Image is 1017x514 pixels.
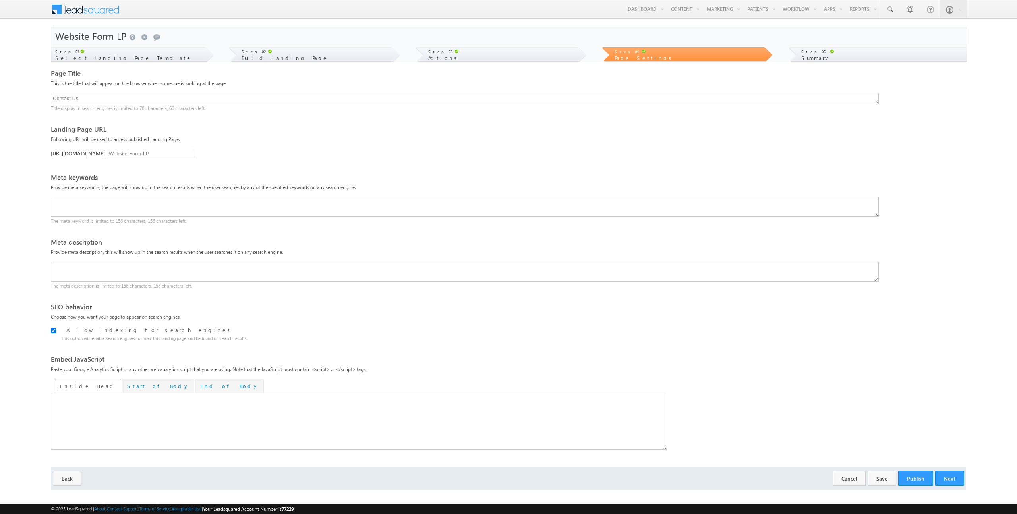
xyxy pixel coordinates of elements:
[51,136,966,143] span: Following URL will be used to access published Landing Page.
[55,49,78,54] span: Step 01
[51,93,879,104] textarea: Contact Us
[51,150,105,157] span: [URL][DOMAIN_NAME]
[51,505,294,513] span: © 2025 LeadSquared | | | | |
[94,506,106,511] a: About
[51,184,966,191] span: Provide meta keywords, the page will show up in the search results when the user searches by any ...
[51,105,966,112] div: Title display in search engines is limited to 70 characters, 60 characters left.
[801,49,828,54] span: Step 05
[53,471,81,486] button: Back
[51,313,966,321] span: Choose how you want your page to appear on search engines.
[51,303,966,321] p: SEO behavior
[51,174,966,191] p: Meta keywords
[51,356,966,373] p: Embed JavaScript
[172,506,202,511] a: Acceptable Use
[51,218,966,225] div: The meta keyword is limited to 156 characters, 156 characters left.
[428,49,452,54] span: Step 03
[139,506,170,511] a: Terms of Service
[61,336,247,341] span: This option will enable search engines to index this landing page and be found on search results.
[282,506,294,512] span: 77229
[107,506,138,511] a: Contact Support
[51,239,966,256] p: Meta description
[833,471,866,486] button: Cancel
[615,54,674,61] span: Page Settings
[898,471,933,486] button: Publish
[428,54,460,61] span: Actions
[51,249,966,256] span: Provide meta description, this will show up in the search results when the user searches it on an...
[195,379,264,393] a: End of Body
[51,126,966,143] p: Landing Page URL
[122,379,194,393] a: Start of Body
[615,49,640,54] span: Step 04
[242,49,266,54] span: Step 02
[55,379,121,393] a: Inside Head
[51,80,966,87] span: This is the title that will appear on the browser when someone is looking at the page
[203,506,294,512] span: Your Leadsquared Account Number is
[51,366,966,373] span: Paste your Google Analytics Script or any other web analytics script that you are using. Note tha...
[242,54,328,61] span: Build Landing Page
[935,471,964,486] button: Next
[51,27,967,45] div: Website Form LP
[55,54,192,61] span: Select Landing Page Template
[868,471,896,486] button: Save
[51,70,966,87] p: Page Title
[51,282,966,290] div: The meta description is limited to 156 characters, 156 characters left.
[51,327,247,341] span: Allow indexing for search engines
[801,54,830,61] span: Summary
